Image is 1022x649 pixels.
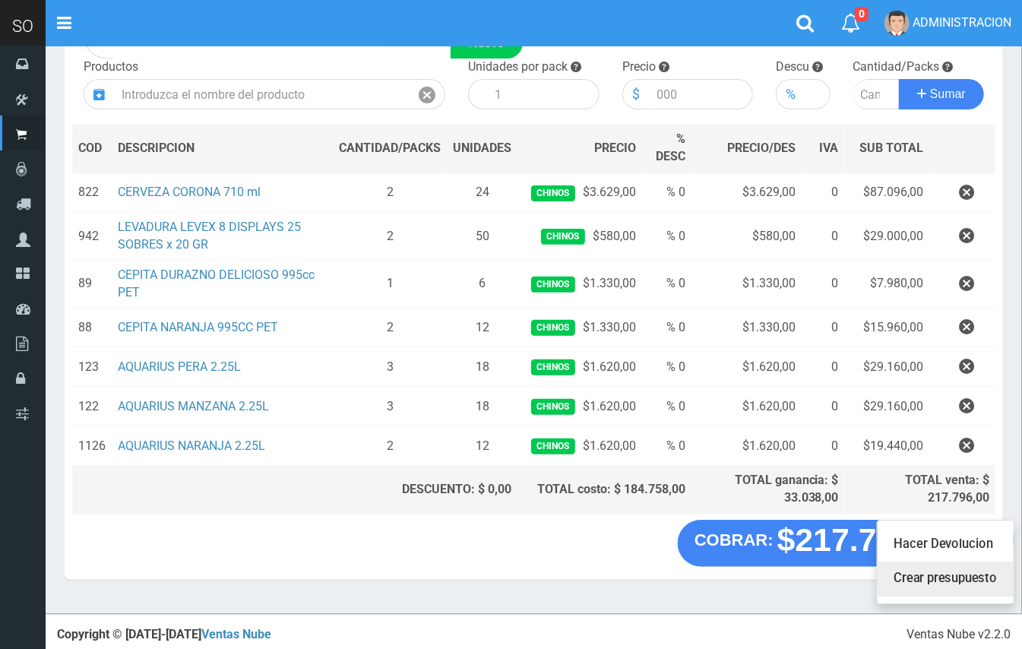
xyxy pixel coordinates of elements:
[851,472,989,507] div: TOTAL venta: $ 217.796,00
[642,173,692,213] td: % 0
[118,438,265,453] a: AQUARIUS NARANJA 2.25L
[517,426,641,466] td: $1.620,00
[333,308,447,347] td: 2
[112,125,333,173] th: DES
[517,387,641,426] td: $1.620,00
[333,125,447,173] th: CANTIDAD/PACKS
[691,308,802,347] td: $1.330,00
[447,387,517,426] td: 18
[802,260,845,308] td: 0
[728,141,796,155] span: PRECIO/DES
[802,347,845,387] td: 0
[72,173,112,213] td: 822
[118,268,315,299] a: CEPITA DURAZNO DELICIOSO 995cc PET
[845,347,930,387] td: $29.160,00
[531,277,574,293] span: Chinos
[541,229,584,245] span: Chinos
[531,185,574,201] span: Chinos
[84,59,138,76] label: Productos
[333,260,447,308] td: 1
[845,387,930,426] td: $29.160,00
[884,11,910,36] img: User Image
[642,260,692,308] td: % 0
[777,522,959,558] strong: $217.796,00
[805,79,830,109] input: 000
[802,387,845,426] td: 0
[878,527,1014,562] a: Hacer Devolucion
[913,15,1011,30] span: ADMINISTRACION
[878,562,1014,597] a: Crear presupuesto
[642,308,692,347] td: % 0
[853,59,940,76] label: Cantidad/Packs
[691,173,802,213] td: $3.629,00
[691,347,802,387] td: $1.620,00
[57,627,271,641] strong: Copyright © [DATE]-[DATE]
[802,173,845,213] td: 0
[114,79,410,109] input: Introduzca el nombre del producto
[201,627,271,641] a: Ventas Nube
[531,399,574,415] span: Chinos
[72,387,112,426] td: 122
[517,173,641,213] td: $3.629,00
[339,481,511,499] div: DESCUENTO: $ 0,00
[845,308,930,347] td: $15.960,00
[447,125,517,173] th: UNIDADES
[594,140,636,157] span: PRECIO
[845,426,930,466] td: $19.440,00
[845,173,930,213] td: $87.096,00
[899,79,984,109] button: Sumar
[333,347,447,387] td: 3
[860,140,924,157] span: SUB TOTAL
[487,79,600,109] input: 1
[517,347,641,387] td: $1.620,00
[698,472,838,507] div: TOTAL ganancia: $ 33.038,00
[333,213,447,261] td: 2
[72,125,112,173] th: COD
[447,426,517,466] td: 12
[845,213,930,261] td: $29.000,00
[72,426,112,466] td: 1126
[642,213,692,261] td: % 0
[517,308,641,347] td: $1.330,00
[72,347,112,387] td: 123
[622,79,649,109] div: $
[907,626,1011,644] div: Ventas Nube v2.2.0
[517,260,641,308] td: $1.330,00
[447,173,517,213] td: 24
[447,260,517,308] td: 6
[118,320,278,334] a: CEPITA NARANJA 995CC PET
[118,185,261,199] a: CERVEZA CORONA 710 ml
[333,173,447,213] td: 2
[642,387,692,426] td: % 0
[468,59,568,76] label: Unidades por pack
[531,320,574,336] span: Chinos
[776,79,805,109] div: %
[802,308,845,347] td: 0
[524,481,685,499] div: TOTAL costo: $ 184.758,00
[649,79,754,109] input: 000
[531,359,574,375] span: Chinos
[642,347,692,387] td: % 0
[118,359,241,374] a: AQUARIUS PERA 2.25L
[855,7,869,21] span: 0
[72,308,112,347] td: 88
[853,79,900,109] input: Cantidad
[447,347,517,387] td: 18
[447,308,517,347] td: 12
[691,260,802,308] td: $1.330,00
[140,141,195,155] span: CRIPCION
[820,141,839,155] span: IVA
[531,438,574,454] span: Chinos
[802,426,845,466] td: 0
[447,213,517,261] td: 50
[118,399,269,413] a: AQUARIUS MANZANA 2.25L
[622,59,656,76] label: Precio
[691,213,802,261] td: $580,00
[333,426,447,466] td: 2
[333,387,447,426] td: 3
[802,213,845,261] td: 0
[695,531,774,549] strong: COBRAR:
[845,260,930,308] td: $7.980,00
[930,87,966,100] span: Sumar
[517,213,641,261] td: $580,00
